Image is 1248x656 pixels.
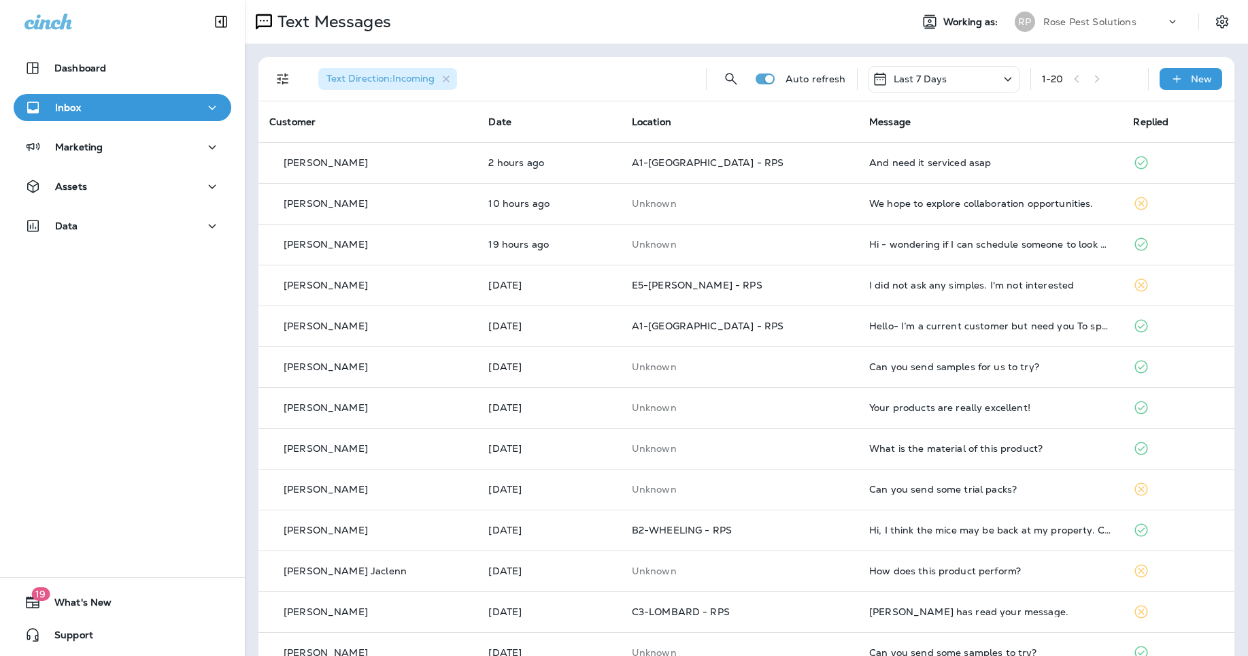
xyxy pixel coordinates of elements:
p: Aug 15, 2025 03:41 PM [488,606,609,617]
span: Support [41,629,93,646]
p: [PERSON_NAME] [284,321,368,331]
p: This customer does not have a last location and the phone number they messaged is not assigned to... [632,239,847,250]
span: E5-[PERSON_NAME] - RPS [632,279,762,291]
button: Search Messages [718,65,745,93]
button: Assets [14,173,231,200]
span: What's New [41,597,112,613]
span: Date [488,116,511,128]
span: Replied [1133,116,1168,128]
button: Dashboard [14,54,231,82]
p: This customer does not have a last location and the phone number they messaged is not assigned to... [632,484,847,495]
p: Rose Pest Solutions [1043,16,1136,27]
div: Can you send some trial packs? [869,484,1112,495]
p: Last 7 Days [894,73,947,84]
button: Collapse Sidebar [202,8,240,35]
div: RP [1015,12,1035,32]
button: Inbox [14,94,231,121]
p: Aug 18, 2025 03:24 AM [488,443,609,454]
p: This customer does not have a last location and the phone number they messaged is not assigned to... [632,443,847,454]
span: C3-LOMBARD - RPS [632,606,730,618]
p: Dashboard [54,63,106,73]
button: Support [14,621,231,649]
button: Data [14,212,231,240]
button: 19What's New [14,589,231,616]
p: [PERSON_NAME] [284,198,368,209]
div: Text Direction:Incoming [318,68,457,90]
p: This customer does not have a last location and the phone number they messaged is not assigned to... [632,198,847,209]
p: This customer does not have a last location and the phone number they messaged is not assigned to... [632,361,847,372]
div: And need it serviced asap [869,157,1112,168]
p: [PERSON_NAME] [284,361,368,372]
p: [PERSON_NAME] Jaclenn [284,565,407,576]
div: Hi - wondering if I can schedule someone to look at our house and check for bed bugs? We have a s... [869,239,1112,250]
p: Aug 16, 2025 03:42 AM [488,565,609,576]
div: I did not ask any simples. I'm not interested [869,280,1112,291]
div: Hi, I think the mice may be back at my property. Can I have someone come by? [869,525,1112,536]
p: [PERSON_NAME] [284,606,368,617]
p: Aug 18, 2025 04:19 AM [488,361,609,372]
p: Aug 16, 2025 08:23 AM [488,525,609,536]
div: We hope to explore collaboration opportunities. [869,198,1112,209]
p: This customer does not have a last location and the phone number they messaged is not assigned to... [632,565,847,576]
span: A1-[GEOGRAPHIC_DATA] - RPS [632,157,784,169]
div: What is the material of this product? [869,443,1112,454]
div: Rodrigo Corona has read your message. [869,606,1112,617]
button: Marketing [14,133,231,161]
p: Aug 18, 2025 03:50 AM [488,402,609,413]
p: [PERSON_NAME] [284,402,368,413]
span: Customer [269,116,316,128]
p: [PERSON_NAME] [284,484,368,495]
p: Aug 19, 2025 03:32 AM [488,198,609,209]
p: Marketing [55,142,103,152]
span: Message [869,116,911,128]
span: 19 [31,587,50,601]
span: Text Direction : Incoming [326,72,435,84]
div: 1 - 20 [1042,73,1064,84]
button: Settings [1210,10,1234,34]
span: A1-[GEOGRAPHIC_DATA] - RPS [632,320,784,332]
p: Aug 18, 2025 12:22 PM [488,280,609,291]
p: [PERSON_NAME] [284,239,368,250]
span: Working as: [943,16,1001,28]
p: Inbox [55,102,81,113]
p: [PERSON_NAME] [284,280,368,291]
p: Aug 17, 2025 04:22 AM [488,484,609,495]
span: Location [632,116,671,128]
div: Can you send samples for us to try? [869,361,1112,372]
div: How does this product perform? [869,565,1112,576]
p: Data [55,220,78,231]
p: Aug 18, 2025 06:46 AM [488,321,609,331]
p: [PERSON_NAME] [284,157,368,168]
p: Assets [55,181,87,192]
p: [PERSON_NAME] [284,525,368,536]
div: Hello- I’m a current customer but need you To spray my house inside for mosquitoes etc… asap 3743... [869,321,1112,331]
p: Aug 19, 2025 11:09 AM [488,157,609,168]
div: Your products are really excellent! [869,402,1112,413]
p: New [1191,73,1212,84]
span: B2-WHEELING - RPS [632,524,732,536]
button: Filters [269,65,297,93]
p: [PERSON_NAME] [284,443,368,454]
p: Auto refresh [786,73,846,84]
p: Text Messages [272,12,391,32]
p: Aug 18, 2025 06:48 PM [488,239,609,250]
p: This customer does not have a last location and the phone number they messaged is not assigned to... [632,402,847,413]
